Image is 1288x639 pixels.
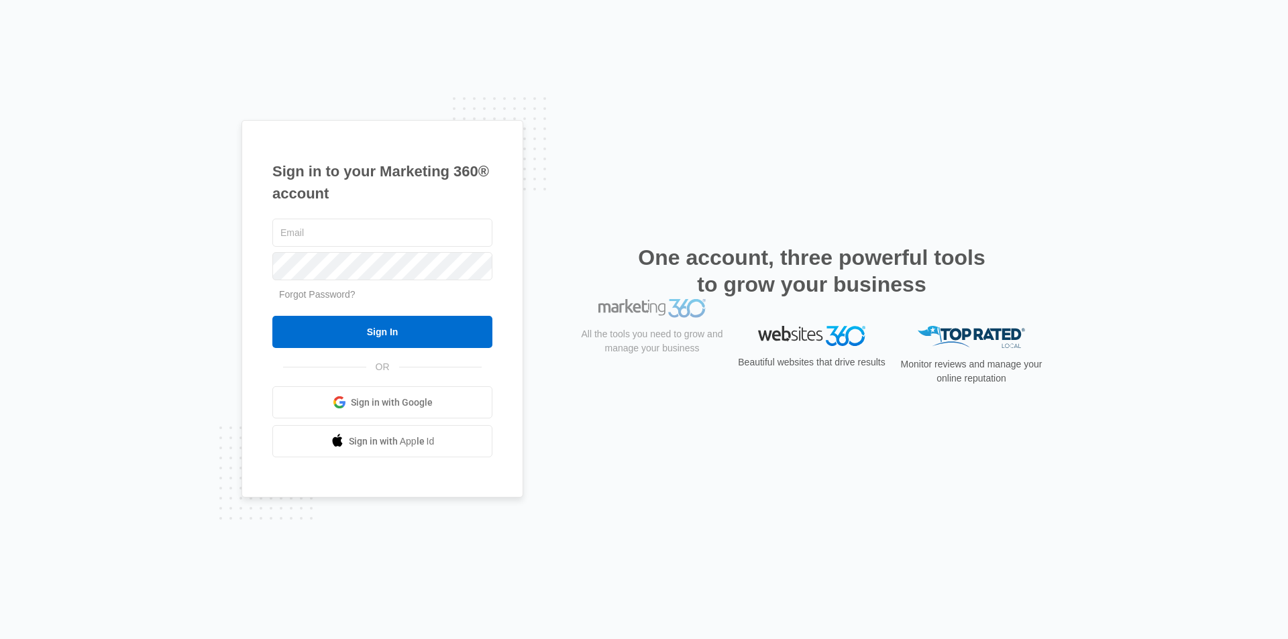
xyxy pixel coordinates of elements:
[351,396,433,410] span: Sign in with Google
[918,326,1025,348] img: Top Rated Local
[366,360,399,374] span: OR
[279,289,356,300] a: Forgot Password?
[758,326,865,345] img: Websites 360
[272,160,492,205] h1: Sign in to your Marketing 360® account
[272,219,492,247] input: Email
[272,425,492,457] a: Sign in with Apple Id
[349,434,435,449] span: Sign in with Apple Id
[272,386,492,418] a: Sign in with Google
[634,244,989,298] h2: One account, three powerful tools to grow your business
[272,316,492,348] input: Sign In
[598,326,706,345] img: Marketing 360
[737,355,887,369] p: Beautiful websites that drive results
[896,357,1046,386] p: Monitor reviews and manage your online reputation
[577,354,727,382] p: All the tools you need to grow and manage your business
